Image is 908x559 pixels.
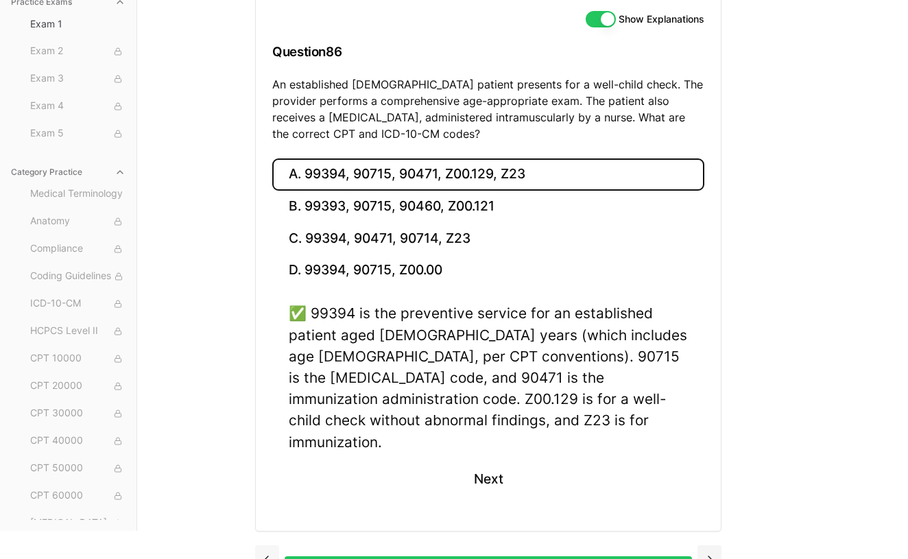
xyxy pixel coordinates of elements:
[5,161,131,183] button: Category Practice
[25,485,131,507] button: CPT 60000
[272,32,704,72] h3: Question 86
[25,265,131,287] button: Coding Guidelines
[25,403,131,425] button: CPT 30000
[25,123,131,145] button: Exam 5
[30,241,126,257] span: Compliance
[619,14,704,24] label: Show Explanations
[25,512,131,534] button: [MEDICAL_DATA]
[30,406,126,421] span: CPT 30000
[25,430,131,452] button: CPT 40000
[25,348,131,370] button: CPT 10000
[272,158,704,191] button: A. 99394, 90715, 90471, Z00.129, Z23
[25,183,131,205] button: Medical Terminology
[25,95,131,117] button: Exam 4
[30,324,126,339] span: HCPCS Level II
[30,214,126,229] span: Anatomy
[25,320,131,342] button: HCPCS Level II
[30,433,126,449] span: CPT 40000
[25,238,131,260] button: Compliance
[272,254,704,287] button: D. 99394, 90715, Z00.00
[30,351,126,366] span: CPT 10000
[30,269,126,284] span: Coding Guidelines
[30,126,126,141] span: Exam 5
[25,40,131,62] button: Exam 2
[30,461,126,476] span: CPT 50000
[30,488,126,503] span: CPT 60000
[457,461,519,498] button: Next
[272,222,704,254] button: C. 99394, 90471, 90714, Z23
[30,99,126,114] span: Exam 4
[272,191,704,223] button: B. 99393, 90715, 90460, Z00.121
[25,211,131,233] button: Anatomy
[30,379,126,394] span: CPT 20000
[25,293,131,315] button: ICD-10-CM
[30,17,126,31] span: Exam 1
[25,13,131,35] button: Exam 1
[30,516,126,531] span: [MEDICAL_DATA]
[30,187,126,202] span: Medical Terminology
[30,296,126,311] span: ICD-10-CM
[25,375,131,397] button: CPT 20000
[30,44,126,59] span: Exam 2
[30,71,126,86] span: Exam 3
[289,302,688,452] div: ✅ 99394 is the preventive service for an established patient aged [DEMOGRAPHIC_DATA] years (which...
[25,457,131,479] button: CPT 50000
[272,76,704,142] p: An established [DEMOGRAPHIC_DATA] patient presents for a well-child check. The provider performs ...
[25,68,131,90] button: Exam 3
